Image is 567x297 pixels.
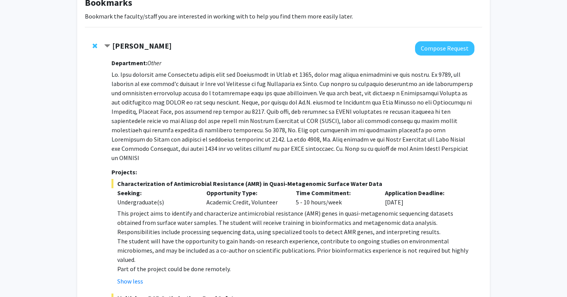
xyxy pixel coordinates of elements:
div: [DATE] [379,188,469,207]
p: This project aims to identify and characterize antimicrobial resistance (AMR) genes in quasi-meta... [117,209,474,236]
div: 5 - 10 hours/week [290,188,380,207]
button: Show less [117,277,143,286]
p: Part of the project could be done remotely. [117,264,474,273]
p: Time Commitment: [296,188,374,197]
span: Remove Magaly Toro from bookmarks [93,43,97,49]
span: Characterization of Antimicrobial Resistance (AMR) in Quasi-Metagenomic Surface Water Data [111,179,474,188]
p: Seeking: [117,188,195,197]
p: The student will have the opportunity to gain hands-on research experience, contribute to ongoing... [117,236,474,264]
i: Other [147,59,161,67]
div: Undergraduate(s) [117,197,195,207]
iframe: Chat [6,262,33,291]
span: Contract Magaly Toro Bookmark [104,43,110,49]
p: Bookmark the faculty/staff you are interested in working with to help you find them more easily l... [85,12,482,21]
strong: [PERSON_NAME] [112,41,172,51]
strong: Projects: [111,168,137,176]
strong: Department: [111,59,147,67]
p: Lo. Ipsu dolorsit ame Consectetu adipis elit sed Doeiusmodt in Utlab et 1365, dolor mag aliqua en... [111,70,474,162]
button: Compose Request to Magaly Toro [415,41,474,56]
p: Opportunity Type: [206,188,284,197]
p: Application Deadline: [385,188,463,197]
div: Academic Credit, Volunteer [201,188,290,207]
